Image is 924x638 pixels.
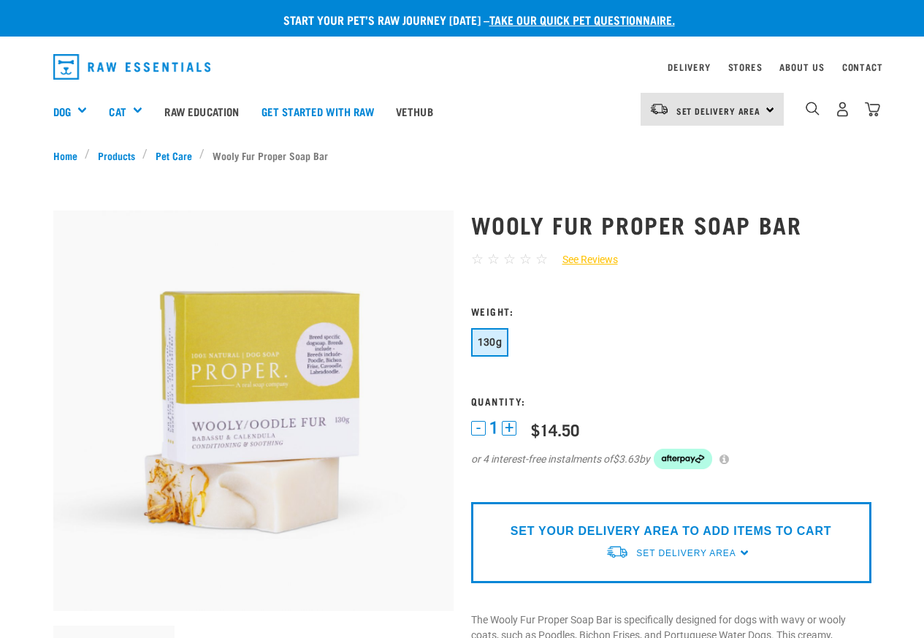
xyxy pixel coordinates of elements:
img: Afterpay [654,449,712,469]
img: van-moving.png [649,102,669,115]
img: van-moving.png [606,544,629,560]
a: Products [90,148,142,163]
span: ☆ [519,251,532,267]
a: Raw Education [153,82,250,140]
img: home-icon@2x.png [865,102,880,117]
p: SET YOUR DELIVERY AREA TO ADD ITEMS TO CART [511,523,831,540]
a: Delivery [668,64,710,69]
span: Set Delivery Area [636,548,736,558]
div: or 4 interest-free instalments of by [471,449,871,469]
nav: breadcrumbs [53,148,871,163]
nav: dropdown navigation [42,48,883,86]
a: Dog [53,103,71,120]
a: Contact [842,64,883,69]
a: take our quick pet questionnaire. [489,16,675,23]
span: 1 [489,420,498,436]
span: ☆ [487,251,500,267]
a: Stores [728,64,763,69]
a: Cat [109,103,126,120]
h1: Wooly Fur Proper Soap Bar [471,211,871,238]
a: Home [53,148,85,163]
a: About Us [779,64,824,69]
div: $14.50 [531,420,579,438]
img: Raw Essentials Logo [53,54,211,80]
a: Vethub [385,82,444,140]
a: Get started with Raw [251,82,385,140]
img: home-icon-1@2x.png [806,102,820,115]
img: user.png [835,102,850,117]
span: ☆ [471,251,484,267]
h3: Weight: [471,305,871,316]
a: See Reviews [548,252,618,267]
span: 130g [478,336,503,348]
button: - [471,421,486,436]
button: 130g [471,328,509,357]
span: ☆ [535,251,548,267]
span: $3.63 [613,452,639,467]
img: Oodle soap [53,210,454,611]
h3: Quantity: [471,395,871,406]
a: Pet Care [148,148,199,163]
span: ☆ [503,251,516,267]
span: Set Delivery Area [676,108,761,113]
button: + [502,421,516,436]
